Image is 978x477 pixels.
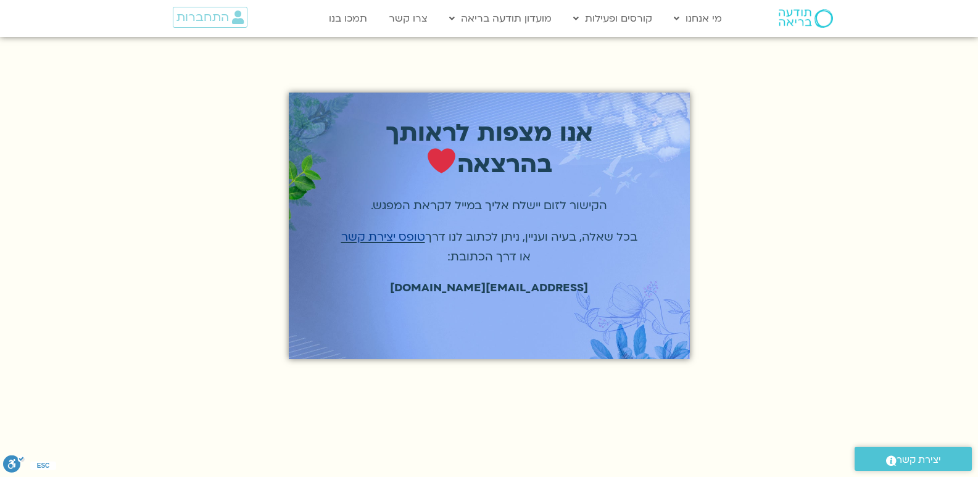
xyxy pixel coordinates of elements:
a: יצירת קשר [855,447,972,471]
a: מועדון תודעה בריאה [443,7,558,30]
p: בכל שאלה, בעיה ועניין, ניתן לכתוב לנו דרך או דרך הכתובת: [338,228,640,267]
a: קורסים ופעילות [567,7,658,30]
a: תמכו בנו [323,7,373,30]
span: [EMAIL_ADDRESS][DOMAIN_NAME] [390,281,588,294]
p: הקישור לזום יישלח אליך במייל לקראת המפגש. [338,196,640,216]
a: מי אנחנו [668,7,728,30]
span: יצירת קשר [897,452,941,468]
p: אנו מצפות לראותך בהרצאה [338,119,640,178]
span: התחברות [176,10,229,24]
a: [EMAIL_ADDRESS][DOMAIN_NAME] [375,274,603,302]
a: טופס יצירת קשר [341,230,425,245]
a: התחברות [173,7,247,28]
img: תודעה בריאה [779,9,833,28]
a: צרו קשר [383,7,434,30]
img: ❤️ [428,147,455,175]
